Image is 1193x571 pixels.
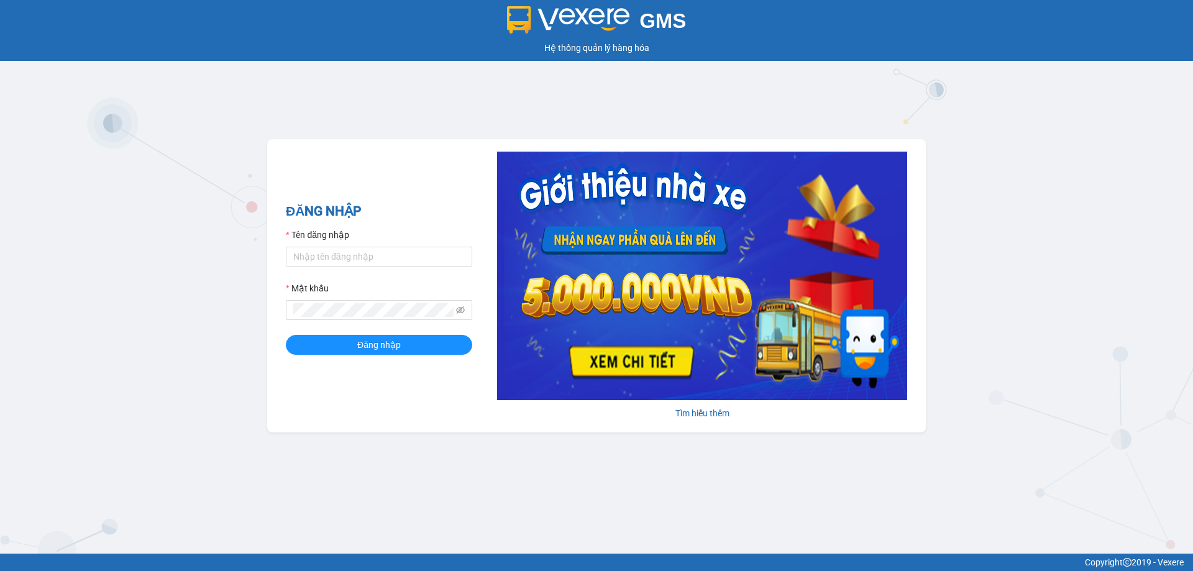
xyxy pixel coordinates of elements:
label: Tên đăng nhập [286,228,349,242]
span: GMS [639,9,686,32]
div: Tìm hiểu thêm [497,406,907,420]
img: logo 2 [507,6,630,34]
input: Mật khẩu [293,303,454,317]
span: copyright [1123,558,1131,567]
img: banner-0 [497,152,907,400]
label: Mật khẩu [286,281,329,295]
span: Đăng nhập [357,338,401,352]
button: Đăng nhập [286,335,472,355]
div: Hệ thống quản lý hàng hóa [3,41,1190,55]
a: GMS [507,19,687,29]
h2: ĐĂNG NHẬP [286,201,472,222]
input: Tên đăng nhập [286,247,472,267]
span: eye-invisible [456,306,465,314]
div: Copyright 2019 - Vexere [9,555,1184,569]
